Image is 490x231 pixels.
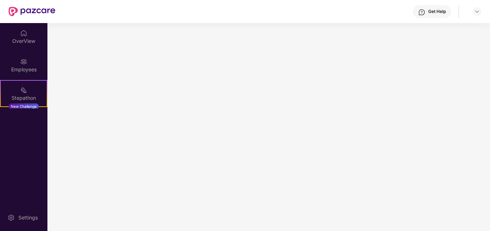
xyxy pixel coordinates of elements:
[418,9,425,16] img: svg+xml;base64,PHN2ZyBpZD0iSGVscC0zMngzMiIgeG1sbnM9Imh0dHA6Ly93d3cudzMub3JnLzIwMDAvc3ZnIiB3aWR0aD...
[428,9,446,14] div: Get Help
[20,86,27,94] img: svg+xml;base64,PHN2ZyB4bWxucz0iaHR0cDovL3d3dy53My5vcmcvMjAwMC9zdmciIHdpZHRoPSIyMSIgaGVpZ2h0PSIyMC...
[9,103,39,109] div: New Challenge
[1,94,47,102] div: Stepathon
[9,7,55,16] img: New Pazcare Logo
[20,58,27,65] img: svg+xml;base64,PHN2ZyBpZD0iRW1wbG95ZWVzIiB4bWxucz0iaHR0cDovL3d3dy53My5vcmcvMjAwMC9zdmciIHdpZHRoPS...
[16,214,40,221] div: Settings
[474,9,480,14] img: svg+xml;base64,PHN2ZyBpZD0iRHJvcGRvd24tMzJ4MzIiIHhtbG5zPSJodHRwOi8vd3d3LnczLm9yZy8yMDAwL3N2ZyIgd2...
[8,214,15,221] img: svg+xml;base64,PHN2ZyBpZD0iU2V0dGluZy0yMHgyMCIgeG1sbnM9Imh0dHA6Ly93d3cudzMub3JnLzIwMDAvc3ZnIiB3aW...
[20,30,27,37] img: svg+xml;base64,PHN2ZyBpZD0iSG9tZSIgeG1sbnM9Imh0dHA6Ly93d3cudzMub3JnLzIwMDAvc3ZnIiB3aWR0aD0iMjAiIG...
